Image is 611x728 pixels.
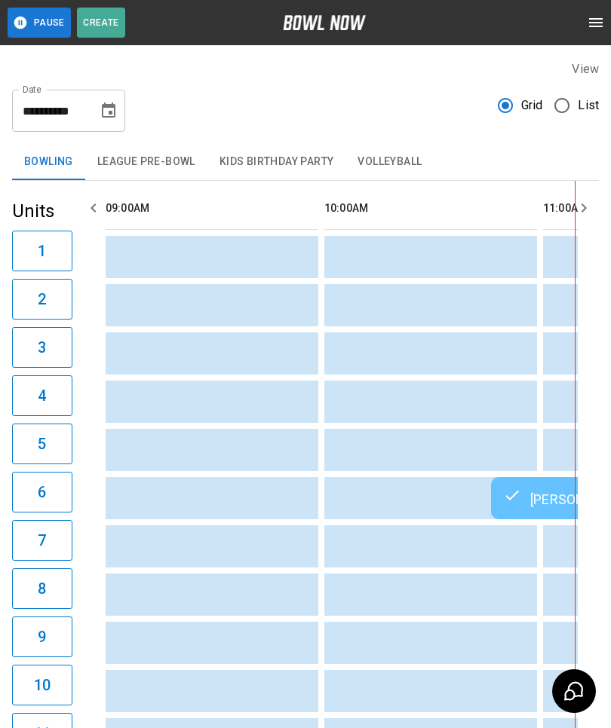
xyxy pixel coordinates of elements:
div: inventory tabs [12,144,599,180]
button: League Pre-Bowl [85,144,207,180]
button: Pause [8,8,71,38]
button: 10 [12,665,72,705]
span: List [578,96,599,115]
button: 4 [12,375,72,416]
th: 09:00AM [106,187,318,230]
th: 10:00AM [324,187,537,230]
button: 2 [12,279,72,320]
button: 7 [12,520,72,561]
label: View [572,62,599,76]
h6: 4 [38,384,46,408]
button: 1 [12,231,72,271]
button: 8 [12,568,72,609]
h6: 9 [38,625,46,649]
h6: 8 [38,577,46,601]
button: 5 [12,424,72,464]
button: 3 [12,327,72,368]
h6: 6 [38,480,46,504]
button: Volleyball [345,144,434,180]
span: 11:45AM [575,182,579,197]
h6: 2 [38,287,46,311]
span: Grid [521,96,543,115]
h5: Units [12,199,72,223]
h6: 7 [38,528,46,552]
button: Kids Birthday Party [207,144,346,180]
h6: 10 [34,673,51,697]
img: logo [283,15,366,30]
button: Create [77,8,125,38]
h6: 1 [38,239,46,263]
button: 9 [12,616,72,657]
button: Bowling [12,144,85,180]
h6: 5 [38,432,46,456]
h6: 3 [38,335,46,359]
button: 6 [12,472,72,512]
button: open drawer [581,8,611,38]
button: Choose date, selected date is Aug 20, 2025 [94,96,124,126]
